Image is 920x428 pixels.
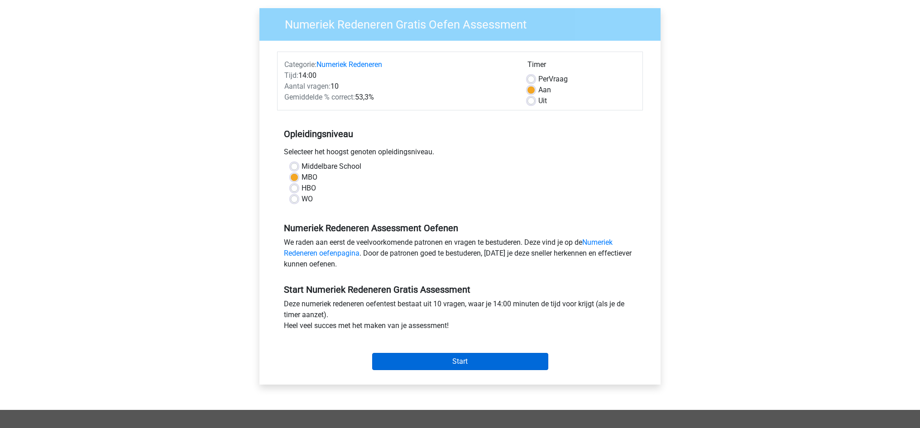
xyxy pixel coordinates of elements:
div: Deze numeriek redeneren oefentest bestaat uit 10 vragen, waar je 14:00 minuten de tijd voor krijg... [277,299,643,335]
span: Aantal vragen: [284,82,331,90]
h5: Opleidingsniveau [284,125,636,143]
label: Uit [538,95,547,106]
span: Categorie: [284,60,316,69]
span: Gemiddelde % correct: [284,93,355,101]
label: HBO [302,183,316,194]
div: Selecteer het hoogst genoten opleidingsniveau. [277,147,643,161]
h5: Start Numeriek Redeneren Gratis Assessment [284,284,636,295]
div: Timer [527,59,636,74]
span: Tijd: [284,71,298,80]
div: 10 [278,81,521,92]
div: 53,3% [278,92,521,103]
label: WO [302,194,313,204]
label: Aan [538,85,551,95]
span: Per [538,75,549,83]
a: Numeriek Redeneren [316,60,382,69]
h3: Numeriek Redeneren Gratis Oefen Assessment [274,14,654,32]
label: Middelbare School [302,161,361,172]
label: Vraag [538,74,568,85]
label: MBO [302,172,317,183]
h5: Numeriek Redeneren Assessment Oefenen [284,223,636,233]
div: 14:00 [278,70,521,81]
div: We raden aan eerst de veelvoorkomende patronen en vragen te bestuderen. Deze vind je op de . Door... [277,237,643,273]
input: Start [372,353,548,370]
